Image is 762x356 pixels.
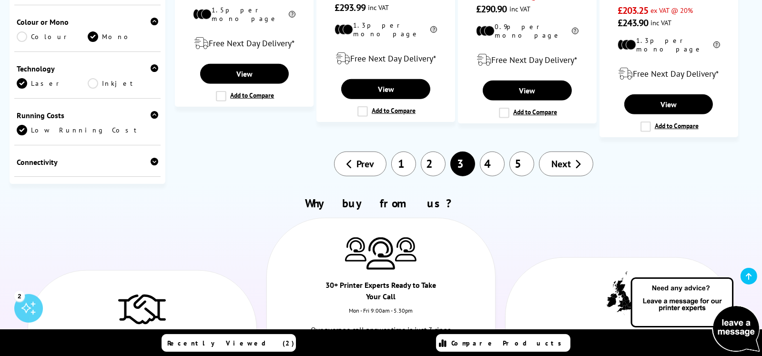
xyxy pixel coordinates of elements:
p: Our average call answer time is just 3 rings [301,324,461,336]
span: £243.90 [618,17,649,29]
h2: Why buy from us? [23,196,739,211]
a: 5 [509,152,534,176]
img: Printer Experts [345,237,366,262]
a: View [624,94,713,114]
a: Laser [17,78,88,89]
div: Connectivity [17,157,158,167]
a: Recently Viewed (2) [162,334,296,352]
span: £293.99 [335,1,366,14]
a: Inkjet [88,78,159,89]
a: Colour [17,31,88,42]
div: 30+ Printer Experts Ready to Take Your Call [324,279,438,307]
a: 1 [391,152,416,176]
a: Prev [334,152,386,176]
span: Next [551,158,571,170]
span: ex VAT @ 20% [650,6,693,15]
div: Mon - Fri 9:00am - 5.30pm [267,307,495,324]
span: £203.25 [618,4,649,17]
div: modal_delivery [322,45,450,72]
a: 4 [480,152,505,176]
a: View [200,64,289,84]
span: inc VAT [650,18,671,27]
label: Add to Compare [357,106,416,117]
a: Compare Products [436,334,570,352]
li: 1.3p per mono page [335,21,437,38]
div: Proud to be a UK Tax-Payer [563,326,677,343]
div: Running Costs [17,111,158,120]
a: Mono [88,31,159,42]
li: 0.9p per mono page [476,22,579,40]
a: 2 [421,152,446,176]
a: Low Running Cost [17,125,158,135]
img: Printer Experts [395,237,417,262]
img: UK tax payer [607,271,633,315]
a: View [341,79,430,99]
img: Open Live Chat window [629,276,762,354]
a: Next [539,152,593,176]
div: modal_delivery [180,30,308,57]
label: Add to Compare [499,108,557,118]
li: 1.3p per mono page [618,36,720,53]
span: Prev [356,158,374,170]
div: modal_delivery [605,61,733,87]
div: 2 [14,291,25,301]
span: Recently Viewed (2) [167,339,295,347]
li: 1.5p per mono page [193,6,295,23]
span: inc VAT [368,3,389,12]
img: Printer Experts [366,237,395,270]
div: Colour or Mono [17,17,158,27]
div: Technology [17,64,158,73]
img: Trusted Service [118,290,166,328]
a: View [483,81,571,101]
span: inc VAT [509,4,530,13]
div: modal_delivery [463,47,591,73]
span: £290.90 [476,3,507,15]
label: Add to Compare [216,91,274,102]
label: Add to Compare [640,122,699,132]
span: Compare Products [452,339,567,347]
